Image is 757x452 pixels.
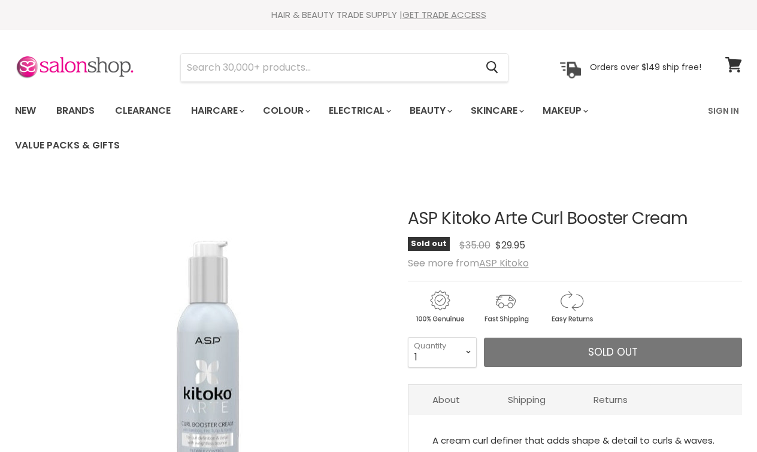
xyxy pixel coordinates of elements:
a: Skincare [462,98,531,123]
a: Haircare [182,98,252,123]
img: genuine.gif [408,289,471,325]
span: $35.00 [459,238,490,252]
a: Brands [47,98,104,123]
a: Colour [254,98,317,123]
a: New [6,98,45,123]
form: Product [180,53,508,82]
a: Beauty [401,98,459,123]
a: Clearance [106,98,180,123]
a: Value Packs & Gifts [6,133,129,158]
span: See more from [408,256,529,270]
select: Quantity [408,337,477,367]
img: shipping.gif [474,289,537,325]
span: Sold out [408,237,450,251]
button: Sold out [484,338,742,368]
a: About [408,385,484,414]
a: Sign In [701,98,746,123]
a: Makeup [534,98,595,123]
a: Electrical [320,98,398,123]
input: Search [181,54,476,81]
p: Orders over $149 ship free! [590,62,701,72]
img: returns.gif [540,289,603,325]
span: Sold out [588,345,638,359]
a: ASP Kitoko [479,256,529,270]
a: Shipping [484,385,570,414]
a: GET TRADE ACCESS [402,8,486,21]
a: Returns [570,385,652,414]
button: Search [476,54,508,81]
span: $29.95 [495,238,525,252]
h1: ASP Kitoko Arte Curl Booster Cream [408,210,742,228]
ul: Main menu [6,93,701,163]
